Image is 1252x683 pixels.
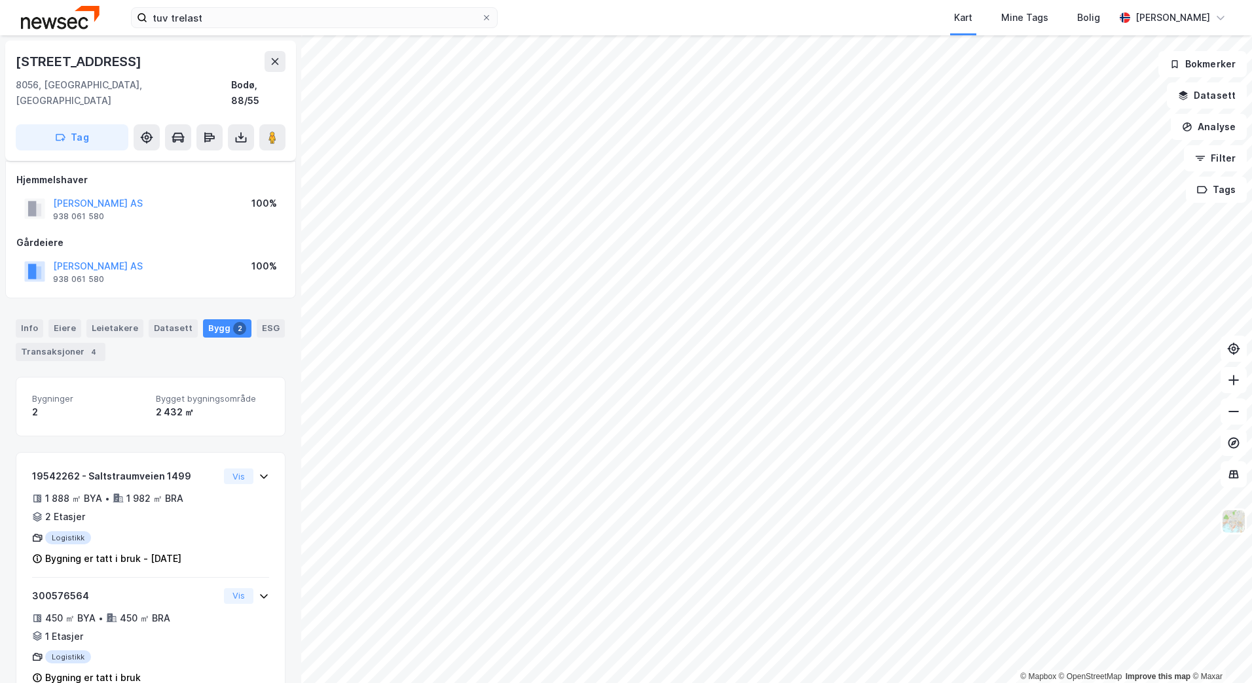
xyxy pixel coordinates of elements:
[1221,509,1246,534] img: Z
[16,77,231,109] div: 8056, [GEOGRAPHIC_DATA], [GEOGRAPHIC_DATA]
[1167,82,1247,109] button: Datasett
[1001,10,1048,26] div: Mine Tags
[32,468,219,484] div: 19542262 - Saltstraumveien 1499
[87,345,100,359] div: 4
[21,6,100,29] img: newsec-logo.f6e21ccffca1b3a03d2d.png
[954,10,972,26] div: Kart
[1187,620,1252,683] iframe: Chat Widget
[1187,620,1252,683] div: Kontrollprogram for chat
[45,551,181,567] div: Bygning er tatt i bruk - [DATE]
[105,493,110,504] div: •
[48,319,81,338] div: Eiere
[53,274,104,285] div: 938 061 580
[224,468,253,484] button: Vis
[16,235,285,251] div: Gårdeiere
[1059,672,1122,681] a: OpenStreetMap
[45,509,85,525] div: 2 Etasjer
[98,613,103,623] div: •
[32,588,219,604] div: 300576564
[16,343,105,361] div: Transaksjoner
[16,319,43,338] div: Info
[231,77,285,109] div: Bodø, 88/55
[149,319,198,338] div: Datasett
[45,629,83,644] div: 1 Etasjer
[257,319,285,338] div: ESG
[120,610,170,626] div: 450 ㎡ BRA
[147,8,481,27] input: Søk på adresse, matrikkel, gårdeiere, leietakere eller personer
[1020,672,1056,681] a: Mapbox
[45,491,102,506] div: 1 888 ㎡ BYA
[1158,51,1247,77] button: Bokmerker
[1135,10,1210,26] div: [PERSON_NAME]
[16,172,285,188] div: Hjemmelshaver
[1077,10,1100,26] div: Bolig
[32,393,145,404] span: Bygninger
[53,211,104,222] div: 938 061 580
[156,393,269,404] span: Bygget bygningsområde
[16,124,128,150] button: Tag
[32,404,145,420] div: 2
[126,491,183,506] div: 1 982 ㎡ BRA
[156,404,269,420] div: 2 432 ㎡
[251,196,277,211] div: 100%
[1184,145,1247,171] button: Filter
[1171,114,1247,140] button: Analyse
[251,258,277,274] div: 100%
[86,319,143,338] div: Leietakere
[45,610,96,626] div: 450 ㎡ BYA
[203,319,251,338] div: Bygg
[1126,672,1190,681] a: Improve this map
[1186,177,1247,203] button: Tags
[233,322,246,335] div: 2
[16,51,144,72] div: [STREET_ADDRESS]
[224,588,253,604] button: Vis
